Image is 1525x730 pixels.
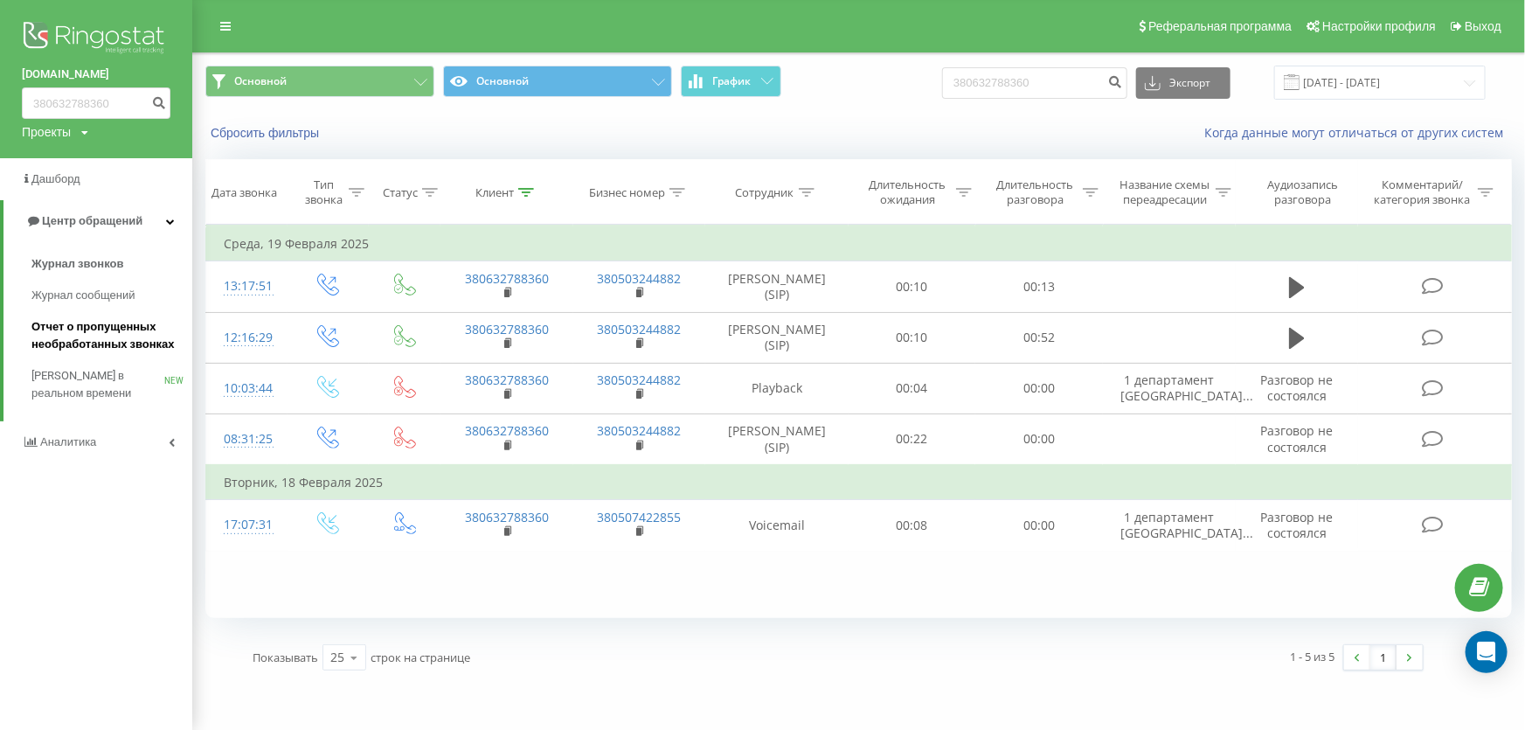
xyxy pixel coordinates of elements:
[1136,67,1230,99] button: Экспорт
[705,363,848,414] td: Playback
[303,177,344,207] div: Тип звонка
[371,650,470,665] span: строк на странице
[992,177,1079,207] div: Длительность разговора
[206,465,1512,500] td: Вторник, 18 Февраля 2025
[22,17,170,61] img: Ringostat logo
[1119,177,1211,207] div: Название схемы переадресации
[224,508,270,542] div: 17:07:31
[383,185,418,200] div: Статус
[849,261,976,312] td: 00:10
[849,363,976,414] td: 00:04
[1465,19,1501,33] span: Выход
[253,650,318,665] span: Показывать
[597,509,681,525] a: 380507422855
[597,372,681,388] a: 380503244882
[224,269,270,303] div: 13:17:51
[465,509,549,525] a: 380632788360
[1120,509,1253,541] span: 1 департамент [GEOGRAPHIC_DATA]...
[597,321,681,337] a: 380503244882
[705,312,848,363] td: [PERSON_NAME] (SIP)
[975,261,1103,312] td: 00:13
[1148,19,1292,33] span: Реферальная программа
[975,363,1103,414] td: 00:00
[31,318,184,353] span: Отчет о пропущенных необработанных звонках
[736,185,794,200] div: Сотрудник
[31,367,164,402] span: [PERSON_NAME] в реальном времени
[224,422,270,456] div: 08:31:25
[22,123,71,141] div: Проекты
[31,311,192,360] a: Отчет о пропущенных необработанных звонках
[40,435,96,448] span: Аналитика
[681,66,781,97] button: График
[330,649,344,666] div: 25
[22,87,170,119] input: Поиск по номеру
[1260,422,1333,455] span: Разговор не состоялся
[849,414,976,465] td: 00:22
[849,312,976,363] td: 00:10
[42,214,142,227] span: Центр обращений
[713,75,752,87] span: График
[705,261,848,312] td: [PERSON_NAME] (SIP)
[864,177,952,207] div: Длительность ожидания
[1291,648,1335,665] div: 1 - 5 из 5
[31,255,123,273] span: Журнал звонков
[975,500,1103,551] td: 00:00
[224,372,270,406] div: 10:03:44
[1204,124,1512,141] a: Когда данные могут отличаться от других систем
[205,66,434,97] button: Основной
[849,500,976,551] td: 00:08
[705,414,848,465] td: [PERSON_NAME] (SIP)
[975,414,1103,465] td: 00:00
[1260,509,1333,541] span: Разговор не состоялся
[1322,19,1436,33] span: Настройки профиля
[31,287,135,304] span: Журнал сообщений
[31,360,192,409] a: [PERSON_NAME] в реальном времениNEW
[443,66,672,97] button: Основной
[22,66,170,83] a: [DOMAIN_NAME]
[234,74,287,88] span: Основной
[206,226,1512,261] td: Среда, 19 Февраля 2025
[3,200,192,242] a: Центр обращений
[597,422,681,439] a: 380503244882
[211,185,277,200] div: Дата звонка
[589,185,665,200] div: Бизнес номер
[1371,177,1473,207] div: Комментарий/категория звонка
[1120,372,1253,404] span: 1 департамент [GEOGRAPHIC_DATA]...
[465,422,549,439] a: 380632788360
[465,321,549,337] a: 380632788360
[942,67,1127,99] input: Поиск по номеру
[205,125,328,141] button: Сбросить фильтры
[597,270,681,287] a: 380503244882
[31,172,80,185] span: Дашборд
[1260,372,1333,404] span: Разговор не состоялся
[975,312,1103,363] td: 00:52
[1251,177,1354,207] div: Аудиозапись разговора
[31,248,192,280] a: Журнал звонков
[31,280,192,311] a: Журнал сообщений
[1370,645,1397,670] a: 1
[224,321,270,355] div: 12:16:29
[705,500,848,551] td: Voicemail
[465,270,549,287] a: 380632788360
[465,372,549,388] a: 380632788360
[475,185,514,200] div: Клиент
[1466,631,1508,673] div: Open Intercom Messenger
